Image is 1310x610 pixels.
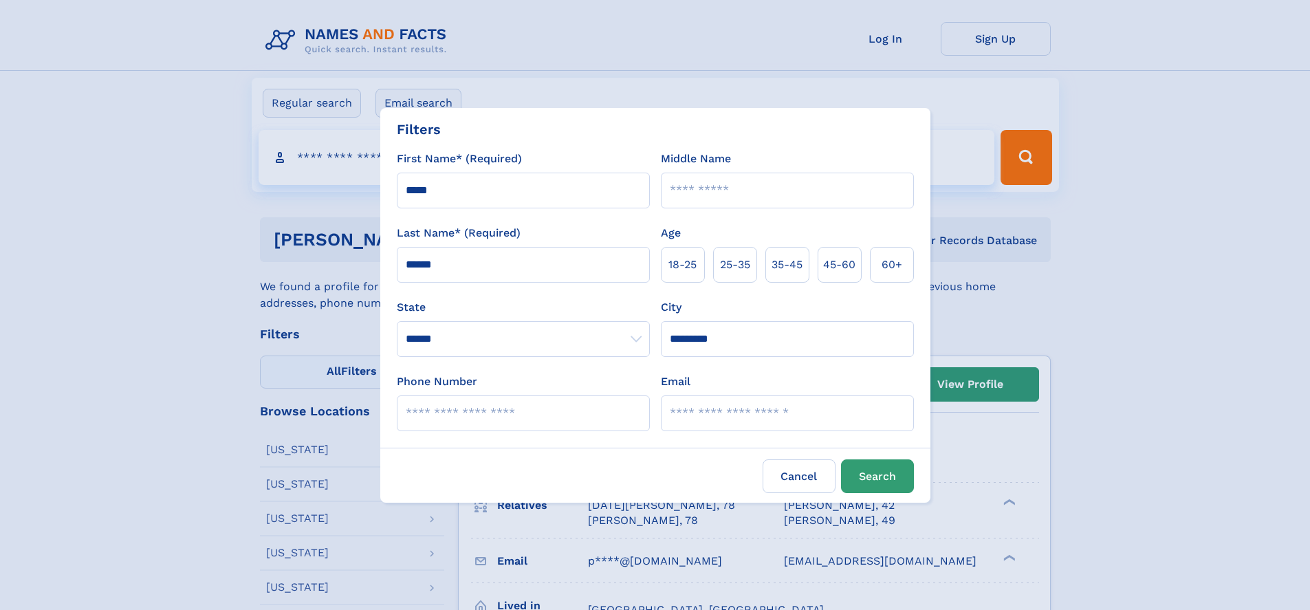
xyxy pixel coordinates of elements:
div: Filters [397,119,441,140]
label: Email [661,373,690,390]
label: First Name* (Required) [397,151,522,167]
label: State [397,299,650,316]
label: Phone Number [397,373,477,390]
span: 35‑45 [772,257,803,273]
span: 18‑25 [668,257,697,273]
span: 60+ [882,257,902,273]
span: 45‑60 [823,257,855,273]
span: 25‑35 [720,257,750,273]
label: Last Name* (Required) [397,225,521,241]
label: Cancel [763,459,836,493]
label: Middle Name [661,151,731,167]
label: Age [661,225,681,241]
label: City [661,299,681,316]
button: Search [841,459,914,493]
